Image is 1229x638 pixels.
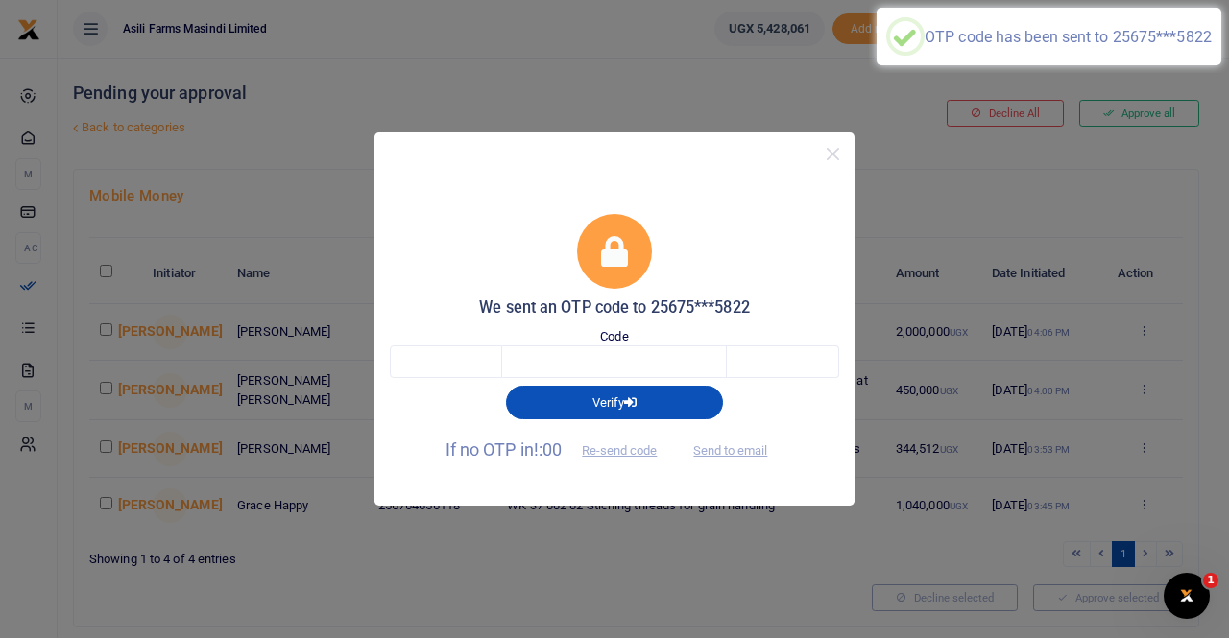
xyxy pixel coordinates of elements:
span: 1 [1203,573,1218,588]
div: OTP code has been sent to 25675***5822 [925,28,1212,46]
span: !:00 [534,439,562,460]
button: Close [819,140,847,168]
span: If no OTP in [446,439,674,460]
button: Verify [506,386,723,418]
iframe: Intercom live chat [1164,573,1210,619]
h5: We sent an OTP code to 25675***5822 [390,298,839,318]
label: Code [600,327,628,346]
